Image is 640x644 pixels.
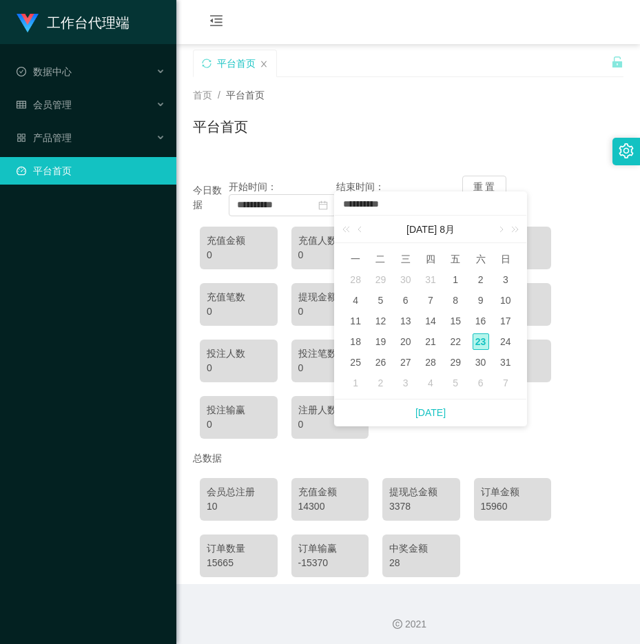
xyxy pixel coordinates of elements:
[193,1,240,45] i: 图标: menu-fold
[217,50,256,76] div: 平台首页
[372,271,389,288] div: 29
[17,133,26,143] i: 图标: appstore-o
[393,331,418,352] td: 2025年8月20日
[298,361,362,375] div: 0
[418,253,443,265] span: 四
[298,233,362,248] div: 充值人数
[207,499,271,514] div: 10
[422,292,439,309] div: 7
[468,352,493,373] td: 2025年8月30日
[17,67,26,76] i: 图标: check-circle-o
[443,373,468,393] td: 2025年9月5日
[473,313,489,329] div: 16
[389,499,453,514] div: 3378
[415,399,446,426] a: [DATE]
[298,417,362,432] div: 0
[393,249,418,269] th: 周三
[611,56,623,68] i: 图标: unlock
[355,216,367,243] a: 上个月 (翻页上键)
[368,290,393,311] td: 2025年8月5日
[347,354,364,371] div: 25
[207,485,271,499] div: 会员总注册
[481,499,545,514] div: 15960
[372,313,389,329] div: 12
[17,14,39,33] img: logo.9652507e.png
[207,304,271,319] div: 0
[336,181,384,192] span: 结束时间：
[343,269,368,290] td: 2025年7月28日
[368,249,393,269] th: 周二
[398,292,414,309] div: 6
[443,290,468,311] td: 2025年8月8日
[443,253,468,265] span: 五
[443,269,468,290] td: 2025年8月1日
[347,271,364,288] div: 28
[226,90,265,101] span: 平台首页
[447,333,464,350] div: 22
[368,253,393,265] span: 二
[207,541,271,556] div: 订单数量
[493,311,518,331] td: 2025年8月17日
[298,248,362,262] div: 0
[207,403,271,417] div: 投注输赢
[298,541,362,556] div: 订单输赢
[393,352,418,373] td: 2025年8月27日
[473,375,489,391] div: 6
[393,253,418,265] span: 三
[493,249,518,269] th: 周日
[438,216,456,243] a: 8月
[497,354,514,371] div: 31
[447,271,464,288] div: 1
[418,311,443,331] td: 2025年8月14日
[193,183,229,212] div: 今日数据
[343,373,368,393] td: 2025年9月1日
[17,157,165,185] a: 图标: dashboard平台首页
[418,352,443,373] td: 2025年8月28日
[298,290,362,304] div: 提现金额
[493,373,518,393] td: 2025年9月7日
[17,66,72,77] span: 数据中心
[398,375,414,391] div: 3
[17,132,72,143] span: 产品管理
[493,290,518,311] td: 2025年8月10日
[343,352,368,373] td: 2025年8月25日
[497,333,514,350] div: 24
[202,59,211,68] i: 图标: sync
[298,556,362,570] div: -15370
[318,200,328,210] i: 图标: calendar
[368,269,393,290] td: 2025年7月29日
[468,253,493,265] span: 六
[368,352,393,373] td: 2025年8月26日
[218,90,220,101] span: /
[473,333,489,350] div: 23
[398,354,414,371] div: 27
[447,375,464,391] div: 5
[347,313,364,329] div: 11
[298,485,362,499] div: 充值金额
[17,17,130,28] a: 工作台代理端
[468,373,493,393] td: 2025年9月6日
[405,216,438,243] a: [DATE]
[207,233,271,248] div: 充值金额
[340,216,358,243] a: 上一年 (Control键加左方向键)
[389,556,453,570] div: 28
[389,541,453,556] div: 中奖金额
[468,269,493,290] td: 2025年8月2日
[298,499,362,514] div: 14300
[473,292,489,309] div: 9
[347,333,364,350] div: 18
[493,269,518,290] td: 2025年8月3日
[372,333,389,350] div: 19
[372,375,389,391] div: 2
[368,331,393,352] td: 2025年8月19日
[193,116,248,137] h1: 平台首页
[447,292,464,309] div: 8
[504,216,522,243] a: 下一年 (Control键加右方向键)
[207,556,271,570] div: 15665
[368,311,393,331] td: 2025年8月12日
[207,290,271,304] div: 充值笔数
[398,271,414,288] div: 30
[47,1,130,45] h1: 工作台代理端
[473,354,489,371] div: 30
[497,313,514,329] div: 17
